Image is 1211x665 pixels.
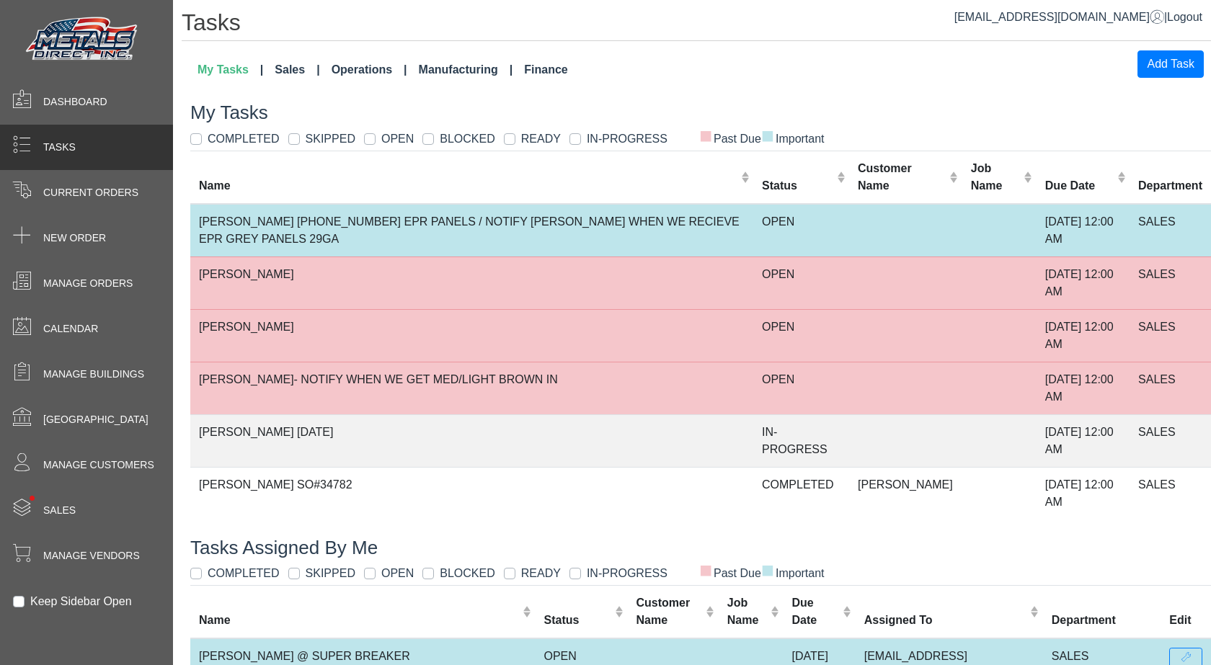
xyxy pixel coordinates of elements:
[1138,177,1202,195] div: Department
[43,367,144,382] span: Manage Buildings
[190,309,753,362] td: [PERSON_NAME]
[727,594,767,629] div: Job Name
[518,55,573,84] a: Finance
[1045,177,1114,195] div: Due Date
[43,140,76,155] span: Tasks
[1130,204,1211,257] td: SALES
[1037,256,1130,309] td: [DATE] 12:00 AM
[192,55,269,84] a: My Tasks
[587,130,667,148] label: IN-PROGRESS
[440,565,494,582] label: BLOCKED
[753,204,849,257] td: OPEN
[1037,414,1130,467] td: [DATE] 12:00 AM
[190,256,753,309] td: [PERSON_NAME]
[440,130,494,148] label: BLOCKED
[971,160,1021,195] div: Job Name
[1130,309,1211,362] td: SALES
[753,467,849,519] td: COMPLETED
[182,9,1211,41] h1: Tasks
[190,102,1211,124] h3: My Tasks
[190,467,753,519] td: [PERSON_NAME] SO#34782
[43,503,76,518] span: Sales
[792,594,840,629] div: Due Date
[753,309,849,362] td: OPEN
[699,565,712,575] span: ■
[544,612,611,629] div: Status
[1130,256,1211,309] td: SALES
[306,130,355,148] label: SKIPPED
[43,321,98,336] span: Calendar
[43,231,106,246] span: New Order
[761,567,825,579] span: Important
[699,133,761,145] span: Past Due
[43,94,107,110] span: Dashboard
[1130,467,1211,519] td: SALES
[699,130,712,140] span: ■
[199,612,519,629] div: Name
[326,55,413,84] a: Operations
[1130,362,1211,414] td: SALES
[1130,414,1211,467] td: SALES
[208,130,280,148] label: COMPLETED
[43,276,133,291] span: Manage Orders
[753,362,849,414] td: OPEN
[43,185,138,200] span: Current Orders
[954,9,1202,26] div: |
[1167,11,1202,23] span: Logout
[43,458,154,473] span: Manage Customers
[1037,362,1130,414] td: [DATE] 12:00 AM
[954,11,1164,23] a: [EMAIL_ADDRESS][DOMAIN_NAME]
[190,362,753,414] td: [PERSON_NAME]- NOTIFY WHEN WE GET MED/LIGHT BROWN IN
[753,256,849,309] td: OPEN
[521,565,561,582] label: READY
[858,160,946,195] div: Customer Name
[1037,204,1130,257] td: [DATE] 12:00 AM
[1037,467,1130,519] td: [DATE] 12:00 AM
[14,475,50,522] span: •
[699,567,761,579] span: Past Due
[762,177,833,195] div: Status
[190,537,1211,559] h3: Tasks Assigned By Me
[864,612,1027,629] div: Assigned To
[30,593,132,610] label: Keep Sidebar Open
[1169,612,1202,629] div: Edit
[753,414,849,467] td: IN-PROGRESS
[1037,309,1130,362] td: [DATE] 12:00 AM
[587,565,667,582] label: IN-PROGRESS
[199,177,737,195] div: Name
[381,565,414,582] label: OPEN
[269,55,325,84] a: Sales
[190,204,753,257] td: [PERSON_NAME] [PHONE_NUMBER] EPR PANELS / NOTIFY [PERSON_NAME] WHEN WE RECIEVE EPR GREY PANELS 29GA
[521,130,561,148] label: READY
[43,412,148,427] span: [GEOGRAPHIC_DATA]
[1137,50,1204,78] button: Add Task
[413,55,519,84] a: Manufacturing
[761,565,774,575] span: ■
[381,130,414,148] label: OPEN
[636,594,703,629] div: Customer Name
[761,133,825,145] span: Important
[43,548,140,563] span: Manage Vendors
[22,13,144,66] img: Metals Direct Inc Logo
[190,414,753,467] td: [PERSON_NAME] [DATE]
[1052,612,1153,629] div: Department
[208,565,280,582] label: COMPLETED
[761,130,774,140] span: ■
[306,565,355,582] label: SKIPPED
[849,467,962,519] td: [PERSON_NAME]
